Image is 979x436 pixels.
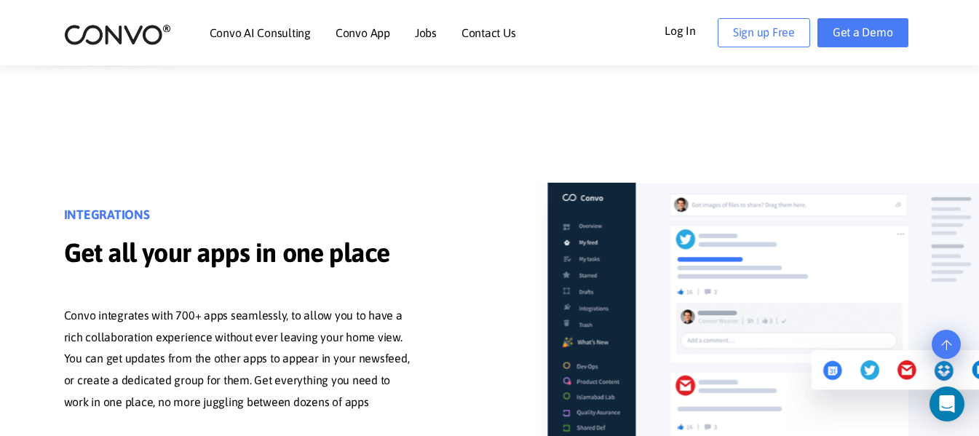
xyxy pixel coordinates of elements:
a: Log In [665,18,718,41]
img: logo_2.png [64,23,171,46]
a: Sign up Free [718,18,810,47]
p: Convo integrates with 700+ apps seamlessly, to allow you to have a rich collaboration experience ... [64,305,410,413]
a: Jobs [415,27,437,39]
a: Convo App [336,27,390,39]
div: Open Intercom Messenger [930,387,964,421]
span: Get all your apps in one place [64,237,390,272]
a: Convo AI Consulting [210,27,311,39]
a: Contact Us [461,27,516,39]
h3: INTEGRATIONS [64,207,410,234]
a: Get a Demo [817,18,908,47]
